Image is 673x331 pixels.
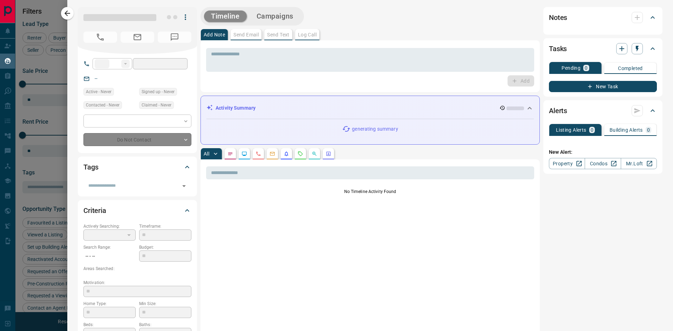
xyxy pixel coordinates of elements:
[179,181,189,191] button: Open
[139,223,191,229] p: Timeframe:
[549,149,657,156] p: New Alert:
[549,12,567,23] h2: Notes
[549,43,567,54] h2: Tasks
[326,151,331,157] svg: Agent Actions
[216,104,256,112] p: Activity Summary
[83,250,136,262] p: -- - --
[206,188,534,195] p: No Timeline Activity Found
[618,66,643,71] p: Completed
[83,223,136,229] p: Actively Searching:
[83,159,191,175] div: Tags
[585,65,587,70] p: 0
[352,125,398,133] p: generating summary
[549,81,657,92] button: New Task
[298,151,303,157] svg: Requests
[585,158,621,169] a: Condos
[121,32,154,43] span: No Email
[250,11,300,22] button: Campaigns
[142,102,171,109] span: Claimed - Never
[549,9,657,26] div: Notes
[591,127,593,132] p: 0
[83,202,191,219] div: Criteria
[83,266,191,272] p: Areas Searched:
[204,32,225,37] p: Add Note
[549,158,585,169] a: Property
[270,151,275,157] svg: Emails
[549,40,657,57] div: Tasks
[610,127,643,132] p: Building Alerts
[621,158,657,169] a: Mr.Loft
[142,88,175,95] span: Signed up - Never
[284,151,289,157] svg: Listing Alerts
[206,102,534,115] div: Activity Summary
[83,32,117,43] span: No Number
[139,244,191,250] p: Budget:
[227,151,233,157] svg: Notes
[83,301,136,307] p: Home Type:
[139,322,191,328] p: Baths:
[256,151,261,157] svg: Calls
[556,127,586,132] p: Listing Alerts
[83,205,106,216] h2: Criteria
[86,102,120,109] span: Contacted - Never
[204,11,247,22] button: Timeline
[204,151,209,156] p: All
[83,322,136,328] p: Beds:
[86,88,111,95] span: Active - Never
[139,301,191,307] p: Min Size:
[549,102,657,119] div: Alerts
[83,133,191,146] div: Do Not Contact
[647,127,650,132] p: 0
[562,65,580,70] p: Pending
[549,105,567,116] h2: Alerts
[242,151,247,157] svg: Lead Browsing Activity
[83,244,136,250] p: Search Range:
[95,76,97,81] a: --
[312,151,317,157] svg: Opportunities
[83,280,191,286] p: Motivation:
[158,32,191,43] span: No Number
[83,161,98,173] h2: Tags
